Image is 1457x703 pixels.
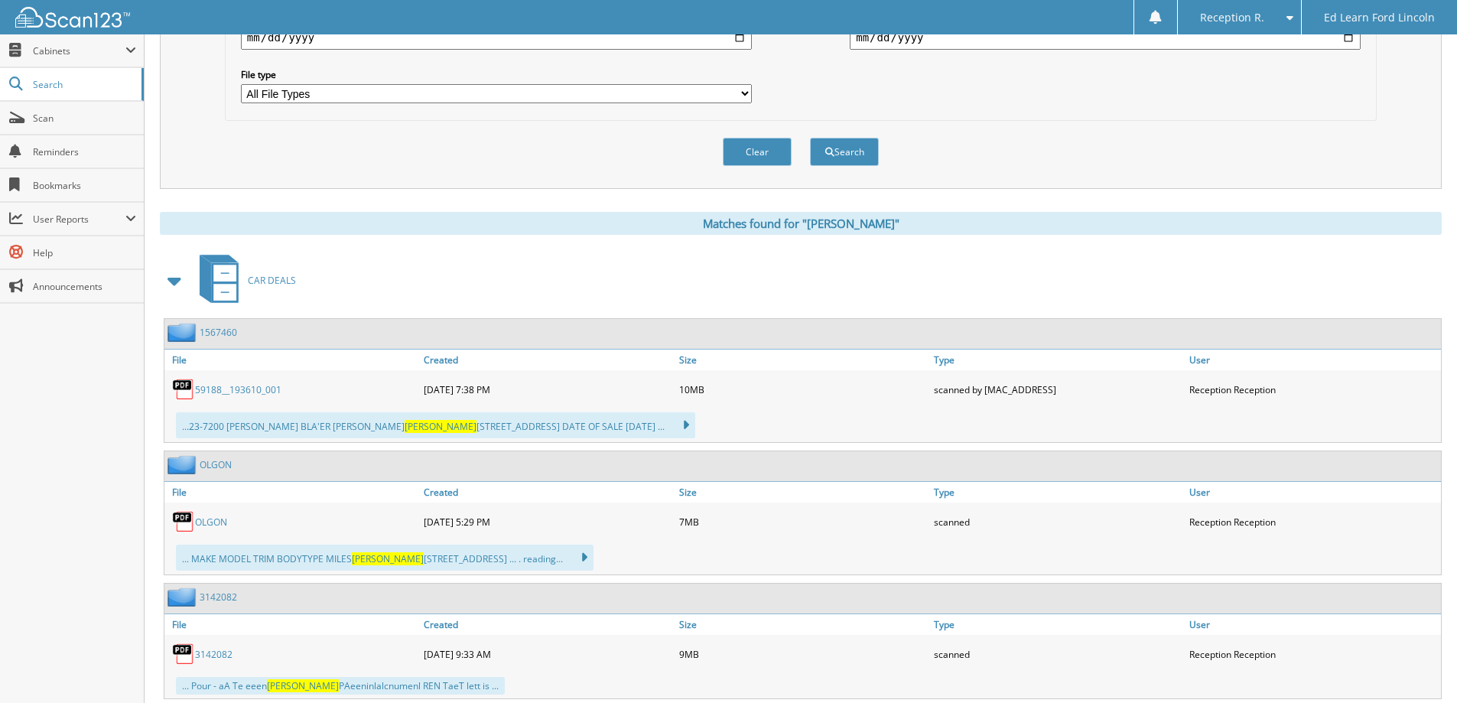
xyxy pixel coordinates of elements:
[15,7,130,28] img: scan123-logo-white.svg
[675,639,931,669] div: 9MB
[1324,13,1435,22] span: Ed Learn Ford Lincoln
[172,510,195,533] img: PDF.png
[1185,639,1441,669] div: Reception Reception
[176,545,594,571] div: ... MAKE MODEL TRIM BODYTYPE MILES [STREET_ADDRESS] ... . reading...
[675,506,931,537] div: 7MB
[1185,482,1441,503] a: User
[1185,506,1441,537] div: Reception Reception
[930,350,1185,370] a: Type
[164,482,420,503] a: File
[33,44,125,57] span: Cabinets
[33,246,136,259] span: Help
[200,326,237,339] a: 1567460
[420,614,675,635] a: Created
[248,274,296,287] span: CAR DEALS
[420,639,675,669] div: [DATE] 9:33 AM
[420,482,675,503] a: Created
[1381,630,1457,703] iframe: Chat Widget
[930,614,1185,635] a: Type
[241,25,752,50] input: start
[405,420,476,433] span: [PERSON_NAME]
[1200,13,1264,22] span: Reception R.
[1185,374,1441,405] div: Reception Reception
[200,591,237,604] a: 3142082
[675,374,931,405] div: 10MB
[167,323,200,342] img: folder2.png
[167,587,200,607] img: folder2.png
[195,648,233,661] a: 3142082
[930,374,1185,405] div: scanned by [MAC_ADDRESS]
[930,482,1185,503] a: Type
[33,145,136,158] span: Reminders
[190,250,296,311] a: CAR DEALS
[352,552,424,565] span: [PERSON_NAME]
[675,614,931,635] a: Size
[195,516,227,529] a: OLGON
[33,78,134,91] span: Search
[675,350,931,370] a: Size
[33,280,136,293] span: Announcements
[167,455,200,474] img: folder2.png
[675,482,931,503] a: Size
[241,68,752,81] label: File type
[200,458,232,471] a: OLGON
[420,374,675,405] div: [DATE] 7:38 PM
[33,179,136,192] span: Bookmarks
[420,506,675,537] div: [DATE] 5:29 PM
[1185,350,1441,370] a: User
[810,138,879,166] button: Search
[176,412,695,438] div: ...23-7200 [PERSON_NAME] BLA'ER [PERSON_NAME] [STREET_ADDRESS] DATE OF SALE [DATE] ...
[176,677,505,695] div: ... Pour - aA Te eeen PAeeninlalcnumenl REN TaeT lett is ...
[160,212,1442,235] div: Matches found for "[PERSON_NAME]"
[723,138,792,166] button: Clear
[1185,614,1441,635] a: User
[195,383,281,396] a: 59188__193610_001
[164,350,420,370] a: File
[33,213,125,226] span: User Reports
[930,639,1185,669] div: scanned
[172,378,195,401] img: PDF.png
[930,506,1185,537] div: scanned
[33,112,136,125] span: Scan
[172,643,195,666] img: PDF.png
[164,614,420,635] a: File
[267,679,339,692] span: [PERSON_NAME]
[420,350,675,370] a: Created
[850,25,1361,50] input: end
